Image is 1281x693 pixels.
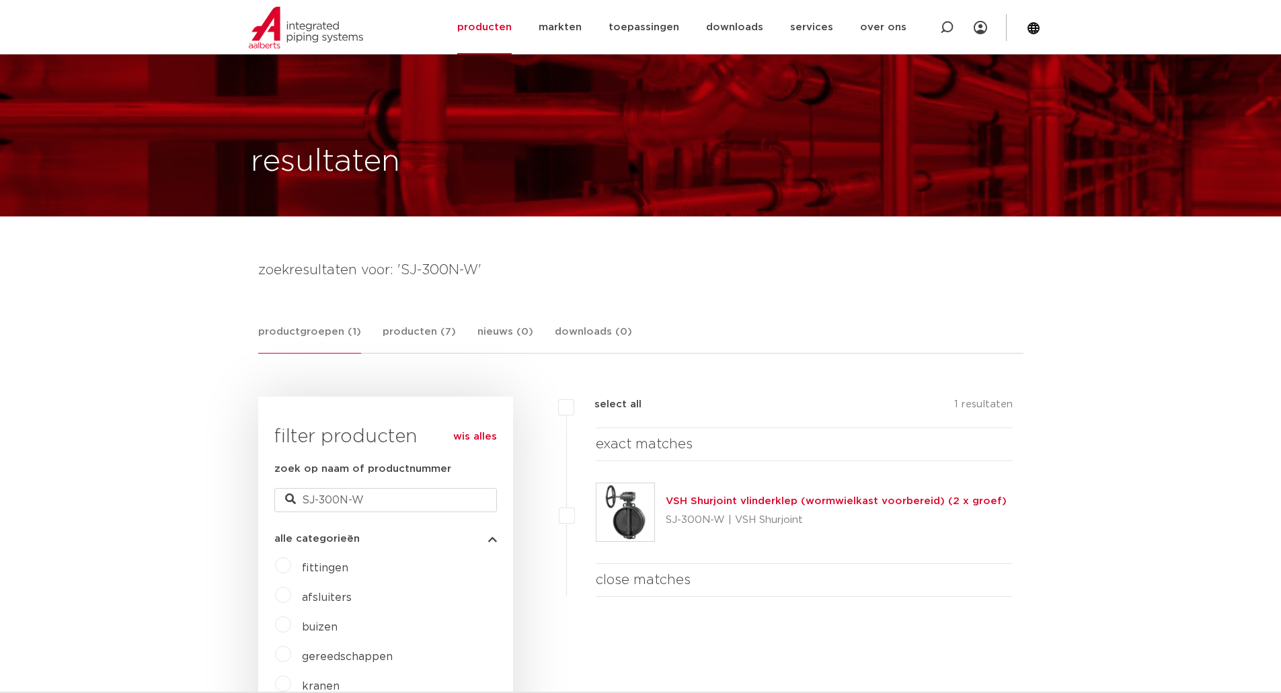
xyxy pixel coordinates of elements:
a: wis alles [453,429,497,445]
a: afsluiters [302,592,352,603]
a: kranen [302,681,340,692]
a: VSH Shurjoint vlinderklep (wormwielkast voorbereid) (2 x groef) [666,496,1007,506]
label: select all [574,397,642,413]
h4: close matches [596,569,1013,591]
label: zoek op naam of productnummer [274,461,451,477]
a: fittingen [302,563,348,573]
h1: resultaten [251,140,400,184]
a: gereedschappen [302,651,393,662]
a: downloads (0) [555,324,632,353]
h3: filter producten [274,423,497,450]
p: SJ-300N-W | VSH Shurjoint [666,509,1007,531]
a: productgroepen (1) [258,324,361,354]
p: 1 resultaten [954,397,1013,417]
a: producten (7) [383,324,456,353]
a: nieuws (0) [477,324,533,353]
button: alle categorieën [274,534,497,544]
h4: zoekresultaten voor: 'SJ-300N-W' [258,259,1023,281]
h4: exact matches [596,434,1013,455]
img: Thumbnail for VSH Shurjoint vlinderklep (wormwielkast voorbereid) (2 x groef) [596,483,654,541]
span: alle categorieën [274,534,360,544]
a: buizen [302,622,338,633]
input: zoeken [274,488,497,512]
